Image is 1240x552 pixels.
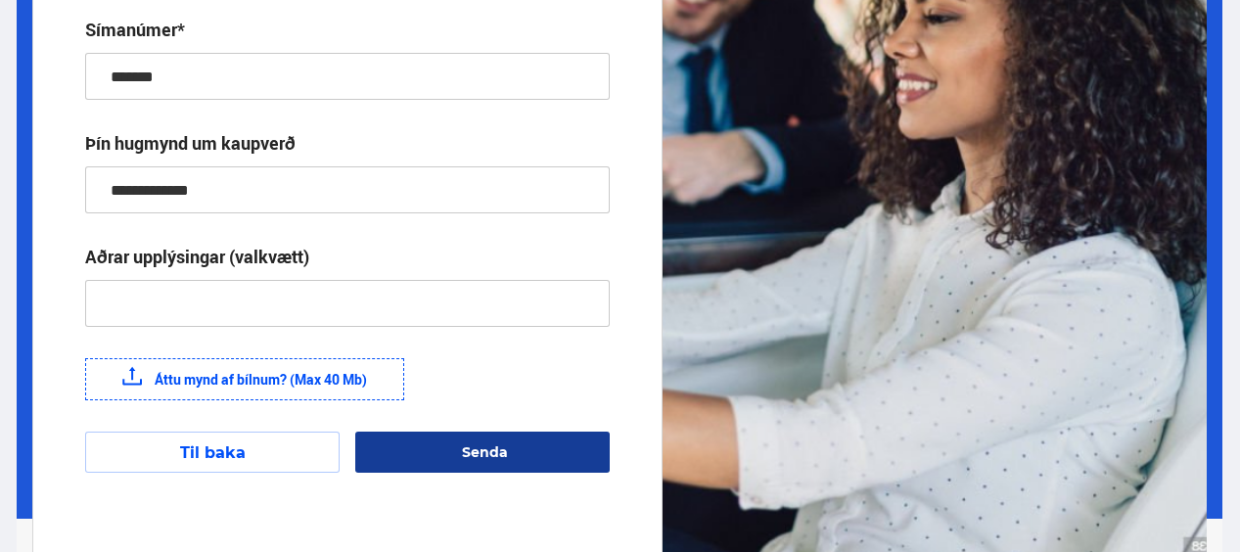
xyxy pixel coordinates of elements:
div: Aðrar upplýsingar (valkvætt) [85,245,309,268]
button: Open LiveChat chat widget [16,8,74,67]
div: Þín hugmynd um kaupverð [85,131,296,155]
div: Símanúmer* [85,18,185,41]
label: Áttu mynd af bílnum? (Max 40 Mb) [85,358,404,400]
button: Senda [355,432,610,473]
span: Senda [462,443,508,461]
button: Til baka [85,432,340,473]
